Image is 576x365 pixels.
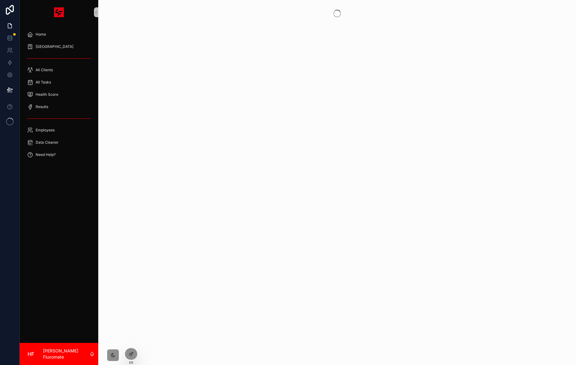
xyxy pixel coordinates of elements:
span: Data Cleaner [36,140,59,145]
img: App logo [54,7,64,17]
span: [GEOGRAPHIC_DATA] [36,44,73,49]
a: All Tasks [23,77,95,88]
span: Results [36,104,48,109]
span: Health Score [36,92,58,97]
a: Employees [23,125,95,136]
a: Data Cleaner [23,137,95,148]
a: All Clients [23,64,95,76]
span: Employees [36,128,55,133]
p: [PERSON_NAME] Fluxomate [43,348,90,360]
span: All Clients [36,68,53,72]
div: scrollable content [20,25,98,168]
a: Results [23,101,95,112]
a: Health Score [23,89,95,100]
a: Home [23,29,95,40]
span: Home [36,32,46,37]
span: All Tasks [36,80,51,85]
a: [GEOGRAPHIC_DATA] [23,41,95,52]
a: Need Help? [23,149,95,160]
span: Need Help? [36,152,56,157]
span: HF [28,350,34,358]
